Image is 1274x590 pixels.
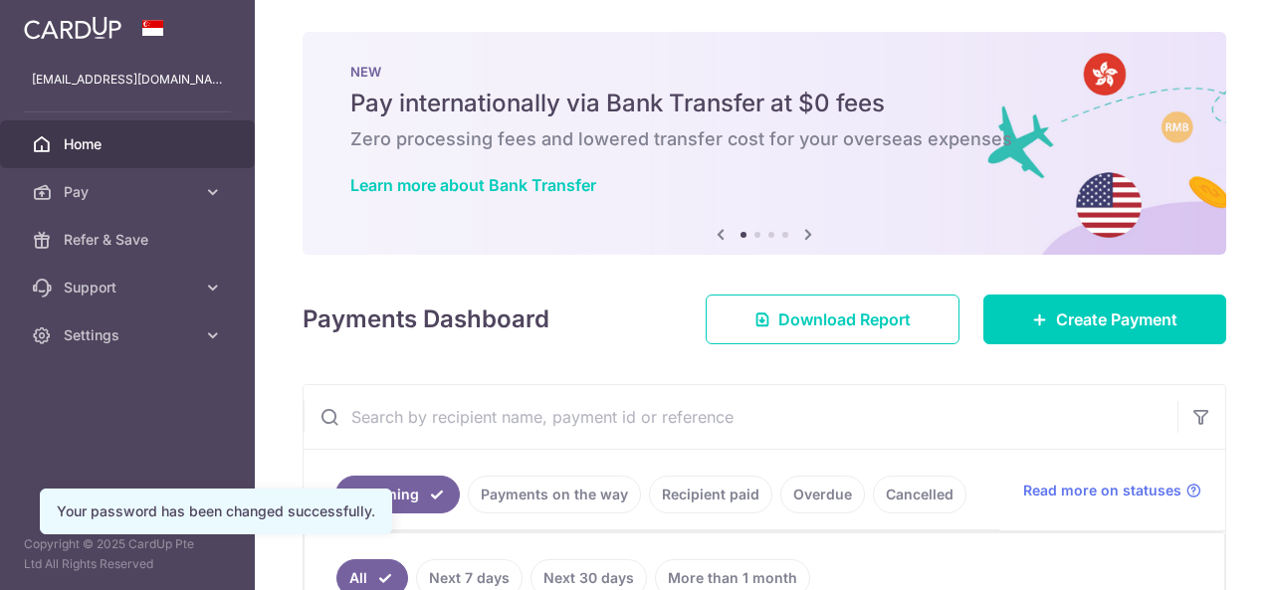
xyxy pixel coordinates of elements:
a: Recipient paid [649,476,772,513]
span: Settings [64,325,195,345]
a: Download Report [706,295,959,344]
span: Support [64,278,195,297]
a: Overdue [780,476,865,513]
input: Search by recipient name, payment id or reference [304,385,1177,449]
p: NEW [350,64,1178,80]
p: [EMAIL_ADDRESS][DOMAIN_NAME] [32,70,223,90]
img: Bank transfer banner [303,32,1226,255]
a: Cancelled [873,476,966,513]
a: Create Payment [983,295,1226,344]
div: Your password has been changed successfully. [57,501,375,521]
span: Download Report [778,307,911,331]
span: Read more on statuses [1023,481,1181,500]
span: Refer & Save [64,230,195,250]
a: Payments on the way [468,476,641,513]
a: Learn more about Bank Transfer [350,175,596,195]
a: Upcoming [335,476,460,513]
span: Home [64,134,195,154]
span: Create Payment [1056,307,1177,331]
a: Read more on statuses [1023,481,1201,500]
h4: Payments Dashboard [303,301,549,337]
h6: Zero processing fees and lowered transfer cost for your overseas expenses [350,127,1178,151]
img: CardUp [24,16,121,40]
h5: Pay internationally via Bank Transfer at $0 fees [350,88,1178,119]
span: Pay [64,182,195,202]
